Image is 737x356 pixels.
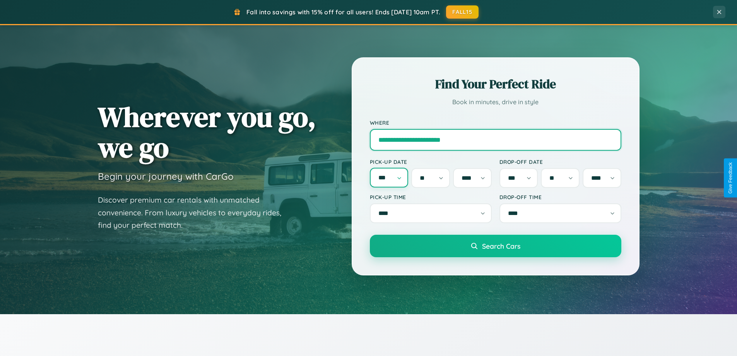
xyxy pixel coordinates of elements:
[370,96,621,108] p: Book in minutes, drive in style
[370,194,492,200] label: Pick-up Time
[98,194,291,232] p: Discover premium car rentals with unmatched convenience. From luxury vehicles to everyday rides, ...
[246,8,440,16] span: Fall into savings with 15% off for all users! Ends [DATE] 10am PT.
[370,158,492,165] label: Pick-up Date
[499,194,621,200] label: Drop-off Time
[728,162,733,194] div: Give Feedback
[370,119,621,126] label: Where
[98,170,234,182] h3: Begin your journey with CarGo
[499,158,621,165] label: Drop-off Date
[370,235,621,257] button: Search Cars
[370,76,621,93] h2: Find Your Perfect Ride
[98,101,316,163] h1: Wherever you go, we go
[446,5,479,19] button: FALL15
[482,242,520,250] span: Search Cars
